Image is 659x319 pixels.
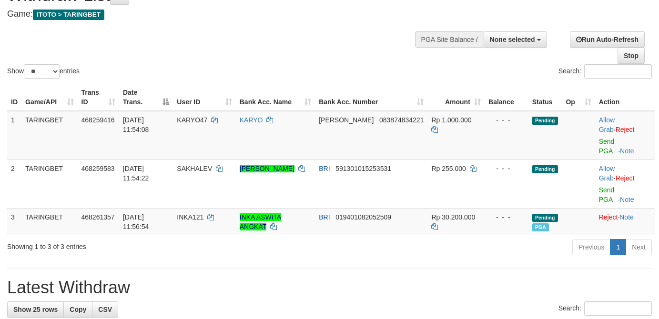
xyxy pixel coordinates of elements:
[488,212,525,222] div: - - -
[485,84,528,111] th: Balance
[528,84,562,111] th: Status
[81,116,115,124] span: 468259416
[63,301,92,318] a: Copy
[431,213,475,221] span: Rp 30.200.000
[7,159,21,208] td: 2
[7,64,80,79] label: Show entries
[335,213,391,221] span: Copy 019401082052509 to clipboard
[616,174,635,182] a: Reject
[379,116,424,124] span: Copy 083874834221 to clipboard
[123,165,149,182] span: [DATE] 11:54:22
[81,165,115,172] span: 468259583
[484,31,547,48] button: None selected
[618,48,645,64] a: Stop
[319,116,374,124] span: [PERSON_NAME]
[532,214,558,222] span: Pending
[7,238,267,251] div: Showing 1 to 3 of 3 entries
[177,165,212,172] span: SAKHALEV
[123,116,149,133] span: [DATE] 11:54:08
[599,165,615,182] a: Allow Grab
[21,111,78,160] td: TARINGBET
[240,165,294,172] a: [PERSON_NAME]
[532,165,558,173] span: Pending
[595,84,655,111] th: Action
[98,306,112,313] span: CSV
[7,111,21,160] td: 1
[558,301,652,316] label: Search:
[532,223,549,231] span: Marked by aujmaster
[7,208,21,235] td: 3
[319,213,330,221] span: BRI
[315,84,427,111] th: Bank Acc. Number: activate to sort column ascending
[599,116,615,133] a: Allow Grab
[92,301,118,318] a: CSV
[7,84,21,111] th: ID
[595,111,655,160] td: ·
[488,164,525,173] div: - - -
[599,116,616,133] span: ·
[599,165,616,182] span: ·
[7,278,652,297] h1: Latest Withdraw
[610,239,626,255] a: 1
[599,186,615,203] a: Send PGA
[24,64,60,79] select: Showentries
[584,64,652,79] input: Search:
[599,213,618,221] a: Reject
[595,159,655,208] td: ·
[415,31,484,48] div: PGA Site Balance /
[236,84,315,111] th: Bank Acc. Name: activate to sort column ascending
[558,64,652,79] label: Search:
[570,31,645,48] a: Run Auto-Refresh
[33,10,104,20] span: ITOTO > TARINGBET
[431,116,471,124] span: Rp 1.000.000
[335,165,391,172] span: Copy 591301015253531 to clipboard
[240,116,263,124] a: KARYO
[21,208,78,235] td: TARINGBET
[81,213,115,221] span: 468261357
[620,147,634,155] a: Note
[619,213,634,221] a: Note
[620,196,634,203] a: Note
[490,36,535,43] span: None selected
[595,208,655,235] td: ·
[488,115,525,125] div: - - -
[532,117,558,125] span: Pending
[431,165,466,172] span: Rp 255.000
[7,10,430,19] h4: Game:
[21,84,78,111] th: Game/API: activate to sort column ascending
[319,165,330,172] span: BRI
[240,213,282,230] a: INKA ASWITA ANGKAT
[427,84,484,111] th: Amount: activate to sort column ascending
[177,213,203,221] span: INKA121
[562,84,595,111] th: Op: activate to sort column ascending
[78,84,119,111] th: Trans ID: activate to sort column ascending
[119,84,173,111] th: Date Trans.: activate to sort column descending
[626,239,652,255] a: Next
[616,126,635,133] a: Reject
[572,239,610,255] a: Previous
[177,116,207,124] span: KARYO47
[123,213,149,230] span: [DATE] 11:56:54
[599,138,615,155] a: Send PGA
[173,84,235,111] th: User ID: activate to sort column ascending
[70,306,86,313] span: Copy
[21,159,78,208] td: TARINGBET
[584,301,652,316] input: Search:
